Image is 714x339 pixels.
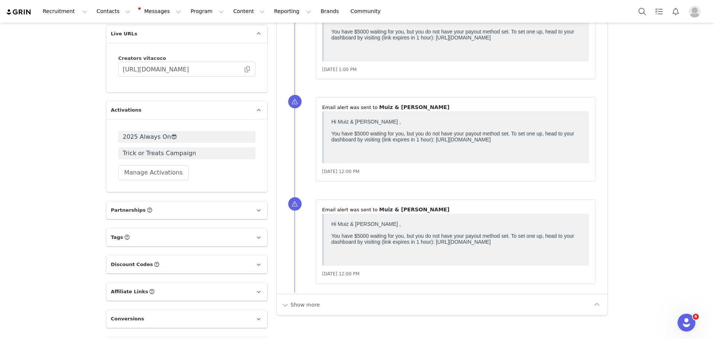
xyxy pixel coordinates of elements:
button: Show more [281,299,320,311]
span: Conversions [111,315,144,323]
p: ⁨Email⁩ alert was sent to ⁨ ⁩ [322,206,589,214]
span: [DATE] 12:00 PM [322,271,359,276]
span: [DATE] 1:00 PM [322,67,357,72]
body: Hi Muiz & [PERSON_NAME] , You have $5000 waiting for you, but you do not have your payout method ... [3,3,253,40]
span: Affiliate Links [111,288,148,295]
span: 6 [693,314,699,320]
span: 2025 Always On😎 [123,132,251,141]
span: Discount Codes [111,261,153,268]
span: Activations [111,106,141,114]
span: Trick or Treats Campaign [123,149,251,158]
button: Profile [684,6,708,17]
button: Content [229,3,269,20]
button: Program [186,3,228,20]
button: Messages [135,3,186,20]
iframe: Intercom live chat [678,314,695,332]
span: Partnerships [111,207,146,214]
button: Manage Activations [118,165,189,180]
a: Brands [316,3,345,20]
p: ⁨Email⁩ alert was sent to ⁨ ⁩ [322,103,589,111]
span: Tags [111,234,123,241]
body: Rich Text Area. Press ALT-0 for help. [6,6,305,14]
span: Muiz & [PERSON_NAME] [379,207,450,212]
a: Tasks [651,3,667,20]
button: Reporting [270,3,316,20]
span: Live URLs [111,30,137,38]
span: Muiz & [PERSON_NAME] [379,104,450,110]
span: Creators vitacoco [118,55,166,61]
body: Hi Muiz & [PERSON_NAME] , Thank you so much for working with [PERSON_NAME]! Your payment of $5000... [3,3,253,33]
img: placeholder-profile.jpg [689,6,701,17]
button: Contacts [92,3,135,20]
a: Community [346,3,389,20]
button: Notifications [668,3,684,20]
button: Recruitment [38,3,92,20]
span: [DATE] 12:00 PM [322,169,359,174]
img: grin logo [6,9,32,16]
button: Search [634,3,650,20]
